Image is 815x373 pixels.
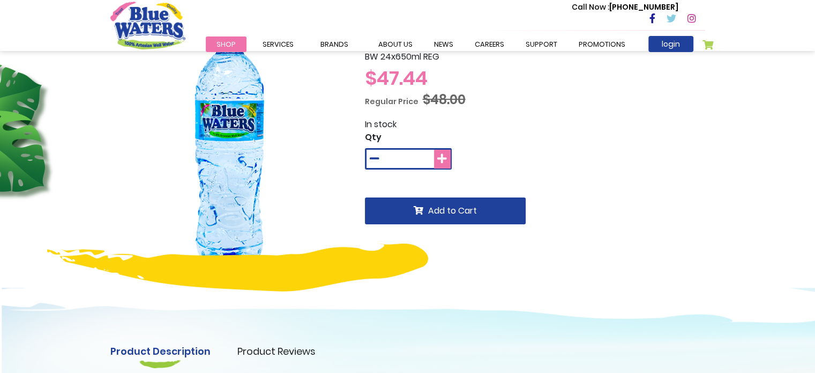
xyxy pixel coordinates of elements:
[365,96,418,107] span: Regular Price
[423,91,466,108] span: $48.00
[515,36,568,52] a: support
[320,39,348,49] span: Brands
[110,2,185,49] a: store logo
[648,36,693,52] a: login
[365,118,397,130] span: In stock
[237,344,316,359] a: Product Reviews
[572,2,678,13] p: [PHONE_NUMBER]
[368,36,423,52] a: about us
[423,36,464,52] a: News
[365,198,526,224] button: Add to Cart
[464,36,515,52] a: careers
[110,27,349,266] img: Blue_Waters_24x650ml_Regular_1_6.png
[365,64,428,92] span: $47.44
[47,244,428,291] img: yellow-design.png
[568,36,636,52] a: Promotions
[110,344,211,359] a: Product Description
[365,131,382,143] span: Qty
[263,39,294,49] span: Services
[572,2,609,12] span: Call Now :
[365,50,705,63] p: BW 24x650ml REG
[216,39,236,49] span: Shop
[428,204,477,217] span: Add to Cart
